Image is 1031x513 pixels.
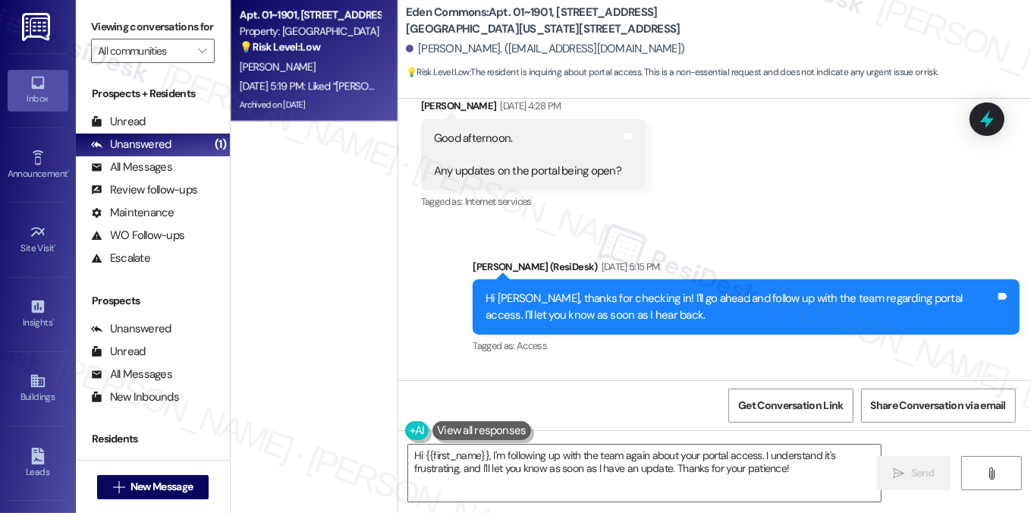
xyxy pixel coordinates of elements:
[76,431,230,447] div: Residents
[406,65,938,80] span: : The resident is inquiring about portal access. This is a non-essential request and does not ind...
[486,291,995,323] div: Hi [PERSON_NAME], thanks for checking in! I'll go ahead and follow up with the team regarding por...
[728,389,853,423] button: Get Conversation Link
[465,195,532,208] span: Internet services
[97,475,209,499] button: New Message
[406,41,685,57] div: [PERSON_NAME]. ([EMAIL_ADDRESS][DOMAIN_NAME])
[406,5,709,37] b: Eden Commons: Apt. 01~1901, [STREET_ADDRESS][GEOGRAPHIC_DATA][US_STATE][STREET_ADDRESS]
[8,294,68,335] a: Insights •
[240,7,380,23] div: Apt. 01~1901, [STREET_ADDRESS][GEOGRAPHIC_DATA][US_STATE][STREET_ADDRESS]
[91,114,146,130] div: Unread
[130,479,193,495] span: New Message
[91,321,171,337] div: Unanswered
[91,15,215,39] label: Viewing conversations for
[98,39,190,63] input: All communities
[240,40,320,54] strong: 💡 Risk Level: Low
[871,398,1006,414] span: Share Conversation via email
[877,456,951,490] button: Send
[911,465,935,481] span: Send
[91,182,197,198] div: Review follow-ups
[91,228,184,244] div: WO Follow-ups
[91,250,150,266] div: Escalate
[406,66,470,78] strong: 💡 Risk Level: Low
[421,98,646,119] div: [PERSON_NAME]
[434,131,621,179] div: Good afternoon. Any updates on the portal being open?
[8,70,68,111] a: Inbox
[240,24,380,39] div: Property: [GEOGRAPHIC_DATA]
[473,259,1020,280] div: [PERSON_NAME] (ResiDesk)
[893,467,904,480] i: 
[55,241,57,251] span: •
[238,96,382,115] div: Archived on [DATE]
[91,159,172,175] div: All Messages
[91,459,146,475] div: Unread
[76,293,230,309] div: Prospects
[91,137,171,153] div: Unanswered
[408,445,882,502] textarea: Hi {{first_name}}, I'm following up with the team again about your portal access. I understand it...
[473,335,1020,357] div: Tagged as:
[598,259,660,275] div: [DATE] 5:15 PM
[8,368,68,409] a: Buildings
[985,467,997,480] i: 
[861,389,1016,423] button: Share Conversation via email
[113,481,124,493] i: 
[421,190,646,212] div: Tagged as:
[91,205,174,221] div: Maintenance
[91,389,179,405] div: New Inbounds
[91,367,172,382] div: All Messages
[91,344,146,360] div: Unread
[496,98,561,114] div: [DATE] 4:28 PM
[52,315,55,326] span: •
[240,60,316,74] span: [PERSON_NAME]
[198,45,206,57] i: 
[68,166,70,177] span: •
[76,86,230,102] div: Prospects + Residents
[517,339,547,352] span: Access
[8,443,68,484] a: Leads
[738,398,843,414] span: Get Conversation Link
[211,133,230,156] div: (1)
[22,13,53,41] img: ResiDesk Logo
[8,219,68,260] a: Site Visit •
